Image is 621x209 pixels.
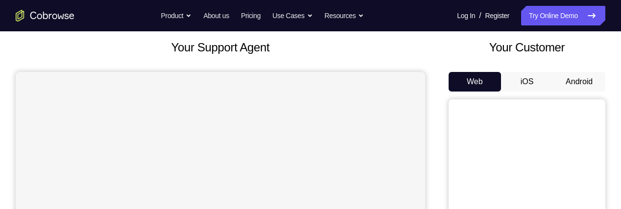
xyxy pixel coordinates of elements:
[485,6,509,25] a: Register
[16,39,425,56] h2: Your Support Agent
[501,72,553,92] button: iOS
[457,6,475,25] a: Log In
[203,6,229,25] a: About us
[449,39,605,56] h2: Your Customer
[479,10,481,22] span: /
[553,72,605,92] button: Android
[241,6,261,25] a: Pricing
[161,6,192,25] button: Product
[521,6,605,25] a: Try Online Demo
[16,10,74,22] a: Go to the home page
[325,6,364,25] button: Resources
[449,72,501,92] button: Web
[272,6,312,25] button: Use Cases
